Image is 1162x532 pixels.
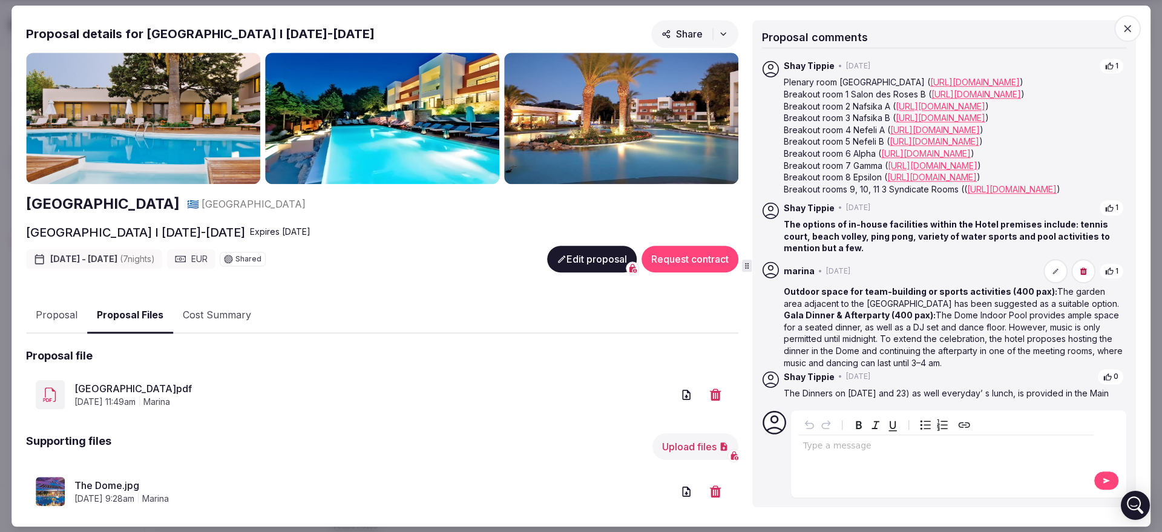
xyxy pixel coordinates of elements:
button: 🇬🇷 [187,197,199,211]
span: • [838,372,842,382]
span: Shay Tippie [784,61,835,73]
span: 0 [1114,372,1118,382]
h2: [GEOGRAPHIC_DATA] I [DATE]-[DATE] [26,224,245,241]
p: Breakout room 7 Gamma ( ) [784,160,1124,172]
p: ​Plenary room [GEOGRAPHIC_DATA] ( ) [784,77,1124,89]
p: The Dome Indoor Pool provides ample space for a seated dinner, as well as a DJ set and dance floo... [784,309,1124,369]
p: The Dinners on [DATE] and 23) as well everyday’ s lunch, is provided in the Main Restaurant of th... [784,387,1124,447]
span: 1 [1115,266,1118,277]
a: [GEOGRAPHIC_DATA]pdf [74,381,673,396]
span: Proposal comments [762,31,868,44]
a: [URL][DOMAIN_NAME] [896,101,985,111]
span: ( 7 night s ) [120,254,155,264]
a: [URL][DOMAIN_NAME] [881,148,971,159]
strong: Outdoor space for team-building or sports activities (400 pax): [784,286,1057,297]
a: [URL][DOMAIN_NAME] [890,125,980,135]
strong: Gala Dinner & Afterparty (400 pax): [784,310,936,320]
span: Shay Tippie [784,202,835,214]
p: Breakout room 1 Salon des Roses B ( ) [784,88,1124,100]
div: Expire s [DATE] [250,226,310,238]
button: Bold [850,416,867,433]
button: 1 [1099,200,1124,217]
a: [GEOGRAPHIC_DATA] [26,194,180,214]
a: [URL][DOMAIN_NAME] [931,89,1021,99]
button: Italic [867,416,884,433]
span: [DATE] [846,203,870,214]
img: Gallery photo 2 [265,53,499,185]
p: Breakout room 5 Nefeli B ( ) [784,136,1124,148]
p: Breakout room 3 Nafsika B ( ) [784,113,1124,125]
a: [URL][DOMAIN_NAME] [896,113,985,123]
p: Breakout room 4 Nefeli A ( ) [784,124,1124,136]
div: EUR [167,249,215,269]
span: [DATE] [826,266,850,277]
span: • [838,203,842,214]
span: • [818,266,822,277]
span: [DATE] [846,61,870,71]
span: marina [784,266,815,278]
a: [URL][DOMAIN_NAME] [967,184,1057,194]
img: Gallery photo 1 [26,53,260,185]
button: Proposal [26,298,87,333]
h2: Supporting files [26,433,111,460]
span: [DATE] 9:28am [74,493,134,505]
a: [URL][DOMAIN_NAME] [890,137,979,147]
span: Shay Tippie [784,371,835,383]
p: Breakout rooms 9, 10, 11 3 Syndicate Rooms (( ) [784,183,1124,195]
button: 0 [1097,369,1124,385]
span: [DATE] [846,372,870,382]
span: Shared [235,255,261,263]
button: Create link [956,416,973,433]
a: [URL][DOMAIN_NAME] [887,172,977,183]
span: 1 [1115,203,1118,214]
h2: Proposal details for [GEOGRAPHIC_DATA] I [DATE]-[DATE] [26,25,375,42]
button: 1 [1099,58,1124,74]
p: Breakout room 2 Nafsika A ( ) [784,100,1124,113]
button: Proposal Files [87,298,173,333]
span: Share [661,28,703,40]
button: Bulleted list [917,416,934,433]
p: The garden area adjacent to the [GEOGRAPHIC_DATA] has been suggested as a suitable option. [784,286,1124,309]
div: editable markdown [798,435,1094,459]
button: 1 [1099,263,1124,280]
div: toggle group [917,416,951,433]
span: marina [143,396,170,408]
button: Underline [884,416,901,433]
img: Gallery photo 3 [504,53,738,185]
img: The Dome.jpg [36,477,65,506]
span: marina [142,493,169,505]
a: [URL][DOMAIN_NAME] [888,160,977,171]
span: [GEOGRAPHIC_DATA] [202,197,306,211]
h2: Proposal file [26,348,93,363]
span: 1 [1115,61,1118,71]
button: Edit proposal [547,246,637,272]
span: 🇬🇷 [187,198,199,210]
p: Breakout room 6 Alpha ( ) [784,148,1124,160]
button: Request contract [642,246,738,272]
span: [DATE] 11:49am [74,396,136,408]
button: Upload files [652,433,738,460]
a: [URL][DOMAIN_NAME] [930,77,1020,88]
a: The Dome.jpg [74,478,673,493]
button: Cost Summary [173,298,261,333]
p: Breakout room 8 Epsilon ( ) [784,172,1124,184]
strong: The options of in-house facilities within the Hotel premises include: tennis court, beach volley,... [784,220,1110,254]
button: Numbered list [934,416,951,433]
span: • [838,61,842,71]
button: Share [651,20,738,48]
span: [DATE] - [DATE] [50,253,155,265]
